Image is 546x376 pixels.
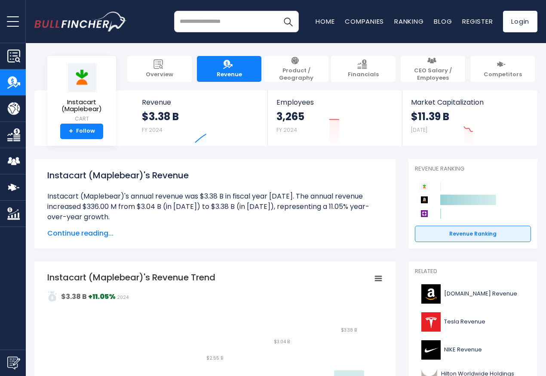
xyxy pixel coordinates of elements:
[34,12,127,31] img: bullfincher logo
[47,291,58,301] img: addasd
[470,56,535,82] a: Competitors
[415,268,531,275] p: Related
[415,165,531,173] p: Revenue Ranking
[217,71,242,78] span: Revenue
[415,338,531,362] a: NIKE Revenue
[69,127,73,135] strong: +
[419,208,429,219] img: Wayfair competitors logo
[434,17,452,26] a: Blog
[142,110,179,123] strong: $3.38 B
[54,63,110,124] a: Instacart (Maplebear) CART
[47,228,383,239] span: Continue reading...
[394,17,423,26] a: Ranking
[47,169,383,182] h1: Instacart (Maplebear)'s Revenue
[142,98,259,106] span: Revenue
[127,56,192,82] a: Overview
[402,90,537,146] a: Market Capitalization $11.39 B [DATE]
[462,17,493,26] a: Register
[415,282,531,306] a: [DOMAIN_NAME] Revenue
[268,67,324,82] span: Product / Geography
[411,110,449,123] strong: $11.39 B
[484,71,522,78] span: Competitors
[274,339,290,345] text: $3.04 B
[419,195,429,205] img: Amazon.com competitors logo
[411,98,528,106] span: Market Capitalization
[420,284,442,304] img: AMZN logo
[117,294,129,301] span: 2024
[401,56,465,82] a: CEO Salary / Employees
[503,11,537,32] a: Login
[415,226,531,242] a: Revenue Ranking
[277,11,299,32] button: Search
[411,126,427,134] small: [DATE]
[420,340,442,360] img: NKE logo
[54,99,109,113] span: Instacart (Maplebear)
[331,56,396,82] a: Financials
[345,17,384,26] a: Companies
[197,56,261,82] a: Revenue
[34,12,127,31] a: Go to homepage
[88,292,116,301] strong: +11.05%
[206,355,223,361] text: $2.55 B
[420,312,442,332] img: TSLA logo
[264,56,328,82] a: Product / Geography
[142,126,163,134] small: FY 2024
[61,292,87,301] strong: $3.38 B
[54,115,109,123] small: CART
[60,124,103,139] a: +Follow
[316,17,334,26] a: Home
[47,271,215,283] tspan: Instacart (Maplebear)'s Revenue Trend
[133,90,268,146] a: Revenue $3.38 B FY 2024
[415,310,531,334] a: Tesla Revenue
[348,71,379,78] span: Financials
[341,327,357,333] text: $3.38 B
[276,98,393,106] span: Employees
[405,67,461,82] span: CEO Salary / Employees
[276,126,297,134] small: FY 2024
[268,90,402,146] a: Employees 3,265 FY 2024
[419,181,429,192] img: Instacart (Maplebear) competitors logo
[146,71,173,78] span: Overview
[47,191,383,222] li: Instacart (Maplebear)'s annual revenue was $3.38 B in fiscal year [DATE]. The annual revenue incr...
[276,110,304,123] strong: 3,265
